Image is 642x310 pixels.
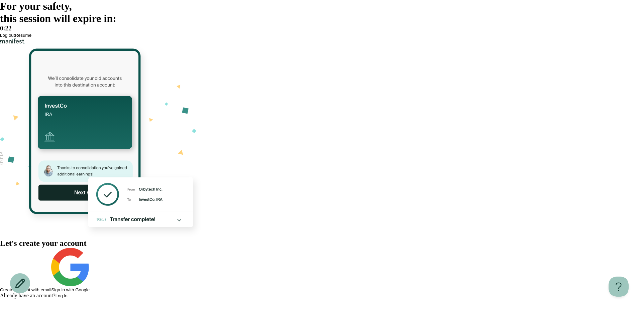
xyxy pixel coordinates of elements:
span: Sign in with Google [51,287,90,292]
button: Sign in with Google [51,248,90,292]
button: Resume [15,33,31,38]
iframe: Help Scout Beacon - Open [609,277,629,297]
button: Log in [56,293,68,298]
